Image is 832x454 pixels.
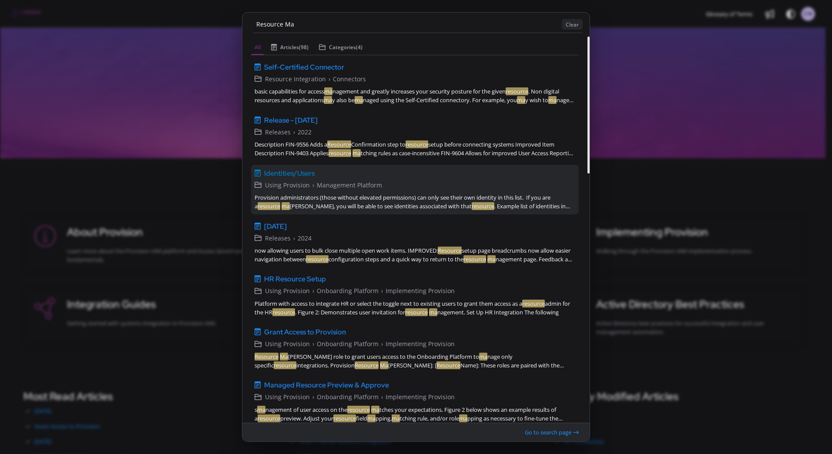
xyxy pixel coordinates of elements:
[317,392,379,402] span: Onboarding Platform
[352,149,361,157] em: ma
[317,339,379,349] span: Onboarding Platform
[298,233,312,243] span: 2024
[329,149,351,157] em: resource
[251,217,579,267] a: [DATE]Releases›2024now allowing users to bulk close multiple open work items. IMPROVED:Resourcese...
[562,19,583,30] button: Clear
[524,427,579,437] button: Go to search page
[264,380,389,391] span: Managed Resource Preview & Approve
[268,40,312,55] button: Articles
[251,40,264,55] button: All
[463,255,486,263] em: resource
[251,324,579,373] a: Grant Access to ProvisionUsing Provision›Onboarding Platform›Implementing ProvisionResource Ma[PE...
[265,286,310,296] span: Using Provision
[264,274,326,284] span: HR Resource Setup
[386,286,455,296] span: Implementing Provision
[548,96,557,104] em: ma
[299,43,309,51] span: (98)
[265,180,310,190] span: Using Provision
[293,233,295,243] span: ›
[317,180,382,190] span: Management Platform
[255,299,575,317] div: Platform with access to integrate HR or select the toggle next to existing users to grant them ac...
[381,339,383,349] span: ›
[355,96,363,104] em: ma
[264,62,344,72] span: Self-Certified Connector
[438,247,462,254] em: Resource
[367,414,376,422] em: ma
[264,327,346,337] span: Grant Access to Provision
[327,140,351,148] em: Resource
[324,96,332,104] em: ma
[312,286,314,296] span: ›
[251,164,579,214] a: Identities/UsersUsing Provision›Management PlatformProvision administrators (those without elevat...
[312,180,314,190] span: ›
[380,361,388,369] em: Ma
[272,308,295,316] em: resource
[255,353,278,361] em: Resource
[258,414,280,422] em: resource
[487,255,496,263] em: ma
[257,406,265,414] em: ma
[253,16,558,33] input: Enter Keywords
[265,74,326,83] span: Resource Integration
[298,127,312,137] span: 2022
[479,353,487,361] em: ma
[255,193,575,210] div: Provision administrators (those without elevated permissions) can only see their own identity in ...
[517,96,525,104] em: ma
[255,405,575,423] div: s nagement of user access on the tches your expectations. Figure 2 below shows an example results...
[265,339,310,349] span: Using Provision
[506,87,528,95] em: resource
[472,202,494,210] em: resource
[459,414,467,422] em: ma
[315,40,366,55] button: Categories
[333,74,366,83] span: Connectors
[329,74,330,83] span: ›
[280,353,288,361] em: Ma
[386,392,455,402] span: Implementing Provision
[274,361,296,369] em: resource
[355,361,379,369] em: Resource
[381,392,383,402] span: ›
[264,115,318,125] span: Release - [DATE]
[347,406,370,414] em: resource
[258,202,280,210] em: resource
[293,127,295,137] span: ›
[312,392,314,402] span: ›
[324,87,332,95] em: ma
[312,339,314,349] span: ›
[381,286,383,296] span: ›
[405,308,428,316] em: resource
[251,58,579,108] a: Self-Certified ConnectorResource Integration›Connectorsbasic capabilities for accessmanagement an...
[306,255,329,263] em: resource
[251,270,579,320] a: HR Resource SetupUsing Provision›Onboarding Platform›Implementing ProvisionPlatform with access t...
[255,140,575,157] div: Description FIN-9556 Adds a Confirmation step to setup before connecting systems Improved Item De...
[406,140,428,148] em: resource
[356,43,362,51] span: (4)
[436,361,460,369] em: Resource
[255,352,575,370] div: [PERSON_NAME] role to grant users access to the Onboarding Platform to nage only specific integra...
[264,168,315,178] span: Identities/Users
[255,87,575,104] div: basic capabilities for access nagement and greatly increases your security posture for the given ...
[392,414,400,422] em: ma
[251,111,579,161] a: Release - [DATE]Releases›2022Description FIN-9556 Adds aResourceConfirmation step toresourcesetup...
[265,392,310,402] span: Using Provision
[317,286,379,296] span: Onboarding Platform
[264,221,287,231] span: [DATE]
[333,414,356,422] em: resource
[386,339,455,349] span: Implementing Provision
[255,246,575,264] div: now allowing users to bulk close multiple open work items. IMPROVED: setup page breadcrumbs now a...
[282,202,290,210] em: ma
[429,308,437,316] em: ma
[251,377,579,426] a: Managed Resource Preview & ApproveUsing Provision›Onboarding Platform›Implementing Provisionsmana...
[265,233,291,243] span: Releases
[265,127,291,137] span: Releases
[522,300,545,307] em: resource
[371,406,379,414] em: ma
